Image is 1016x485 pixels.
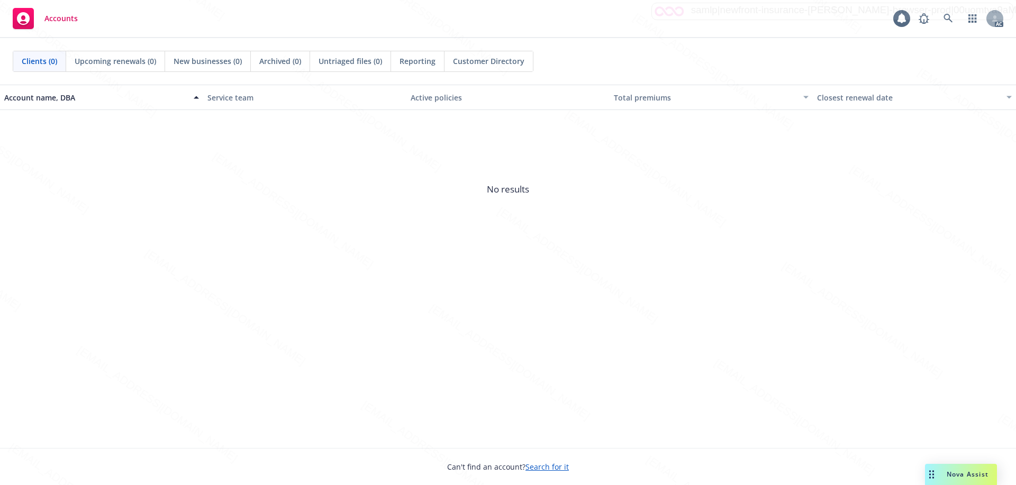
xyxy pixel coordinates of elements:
[4,92,187,103] div: Account name, DBA
[913,8,935,29] a: Report a Bug
[75,56,156,67] span: Upcoming renewals (0)
[525,462,569,472] a: Search for it
[319,56,382,67] span: Untriaged files (0)
[22,56,57,67] span: Clients (0)
[610,85,813,110] button: Total premiums
[947,470,988,479] span: Nova Assist
[925,464,997,485] button: Nova Assist
[813,85,1016,110] button: Closest renewal date
[44,14,78,23] span: Accounts
[447,461,569,472] span: Can't find an account?
[203,85,406,110] button: Service team
[411,92,605,103] div: Active policies
[406,85,610,110] button: Active policies
[400,56,436,67] span: Reporting
[817,92,1000,103] div: Closest renewal date
[174,56,242,67] span: New businesses (0)
[925,464,938,485] div: Drag to move
[207,92,402,103] div: Service team
[453,56,524,67] span: Customer Directory
[8,4,82,33] a: Accounts
[259,56,301,67] span: Archived (0)
[962,8,983,29] a: Switch app
[614,92,797,103] div: Total premiums
[938,8,959,29] a: Search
